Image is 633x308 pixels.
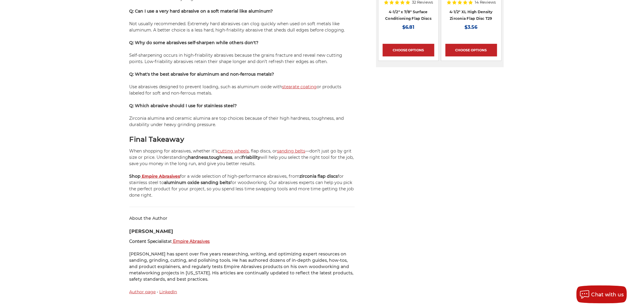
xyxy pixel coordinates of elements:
[129,174,141,179] b: Shop
[383,44,434,56] a: Choose Options
[242,155,260,160] b: friability
[160,289,177,294] a: LinkedIn
[129,174,344,185] span: for stainless steel to
[129,251,355,282] p: [PERSON_NAME] has spent over five years researching, writing, and optimizing expert resources on ...
[592,292,624,297] span: Chat with us
[129,180,354,198] span: for woodworking. Our abrasives experts can help you pick the perfect product for your project, so...
[129,148,218,154] span: When shopping for abrasives, whether it’s
[129,8,273,14] b: Q: Can I use a very hard abrasive on a soft material like aluminum?
[180,174,300,179] span: for a wide selection of high-performance abrasives, from
[385,10,432,21] a: 4-1/2" x 7/8" Surface Conditioning Flap Discs
[129,148,352,160] span: —don’t just go by grit size or price. Understanding
[577,285,627,303] button: Chat with us
[233,155,242,160] span: , and
[129,238,355,245] p: at
[129,207,355,295] div: About the author
[129,103,237,108] b: Q: Which abrasive should I use for stainless steel?
[218,148,249,154] a: cutting wheels
[129,84,282,89] span: Use abrasives designed to prevent loading, such as aluminum oxide with
[300,174,338,179] b: zirconia flap discs
[129,239,168,244] span: Content Specialist
[402,24,415,30] span: $6.81
[129,21,345,33] span: Not usually recommended. Extremely hard abrasives can clog quickly when used on soft metals like ...
[129,155,354,166] span: will help you select the right tool for the job, save you money in the long run, and give you bet...
[129,135,184,143] b: Final Takeaway
[475,0,496,4] span: 14 Reviews
[450,10,493,21] a: 4-1/2" XL High Density Zirconia Flap Disc T29
[129,116,344,127] span: Zirconia alumina and ceramic alumina are top choices because of their high hardness, toughness, a...
[129,40,259,45] b: Q: Why do some abrasives self-sharpen while others don't?
[129,289,156,294] a: Author page
[277,148,306,154] a: sanding belts
[172,239,210,244] a: Empire Abrasives
[129,53,342,64] span: Self-sharpening occurs in high-friability abrasives because the grains fracture and reveal new cu...
[188,155,208,160] b: hardness
[446,44,497,56] a: Choose Options
[249,148,277,154] span: , flap discs, or
[141,174,180,179] a: Empire Abrasives
[209,155,233,160] b: toughness
[157,289,158,294] span: ·
[129,71,274,77] b: Q: What's the best abrasive for aluminum and non-ferrous metals?
[129,215,355,222] p: About the Author
[142,174,180,179] b: Empire Abrasives
[164,180,231,185] b: aluminum oxide sanding belts
[129,228,355,235] h3: [PERSON_NAME]
[282,84,317,89] a: stearate coating
[465,24,478,30] span: $3.56
[412,0,433,4] span: 32 Reviews
[173,239,210,244] span: Empire Abrasives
